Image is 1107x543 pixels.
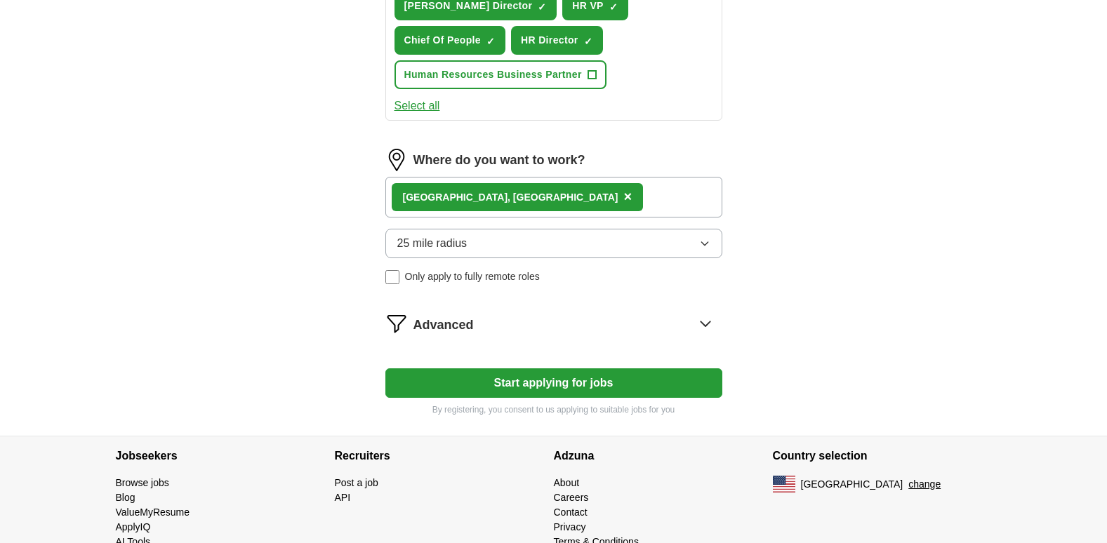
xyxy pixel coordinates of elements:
[116,521,151,532] a: ApplyIQ
[395,60,606,89] button: Human Resources Business Partner
[554,492,589,503] a: Careers
[335,492,351,503] a: API
[413,316,474,335] span: Advanced
[395,26,505,55] button: Chief Of People✓
[403,192,618,203] strong: [GEOGRAPHIC_DATA], [GEOGRAPHIC_DATA]
[413,151,585,170] label: Where do you want to work?
[538,1,546,13] span: ✓
[554,521,586,532] a: Privacy
[404,67,582,82] span: Human Resources Business Partner
[908,477,941,492] button: change
[584,36,592,47] span: ✓
[773,436,992,476] h4: Country selection
[116,477,169,488] a: Browse jobs
[395,98,440,114] button: Select all
[385,312,408,335] img: filter
[521,33,578,48] span: HR Director
[385,403,722,416] p: By registering, you consent to us applying to suitable jobs for you
[116,507,190,518] a: ValueMyResume
[609,1,618,13] span: ✓
[486,36,495,47] span: ✓
[404,33,481,48] span: Chief Of People
[116,492,135,503] a: Blog
[801,477,903,492] span: [GEOGRAPHIC_DATA]
[405,269,540,284] span: Only apply to fully remote roles
[397,235,468,252] span: 25 mile radius
[554,507,588,518] a: Contact
[385,368,722,398] button: Start applying for jobs
[623,187,632,208] button: ×
[385,149,408,171] img: location.png
[773,476,795,492] img: US flag
[511,26,603,55] button: HR Director✓
[385,270,399,284] input: Only apply to fully remote roles
[335,477,378,488] a: Post a job
[385,229,722,258] button: 25 mile radius
[554,477,580,488] a: About
[623,189,632,204] span: ×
